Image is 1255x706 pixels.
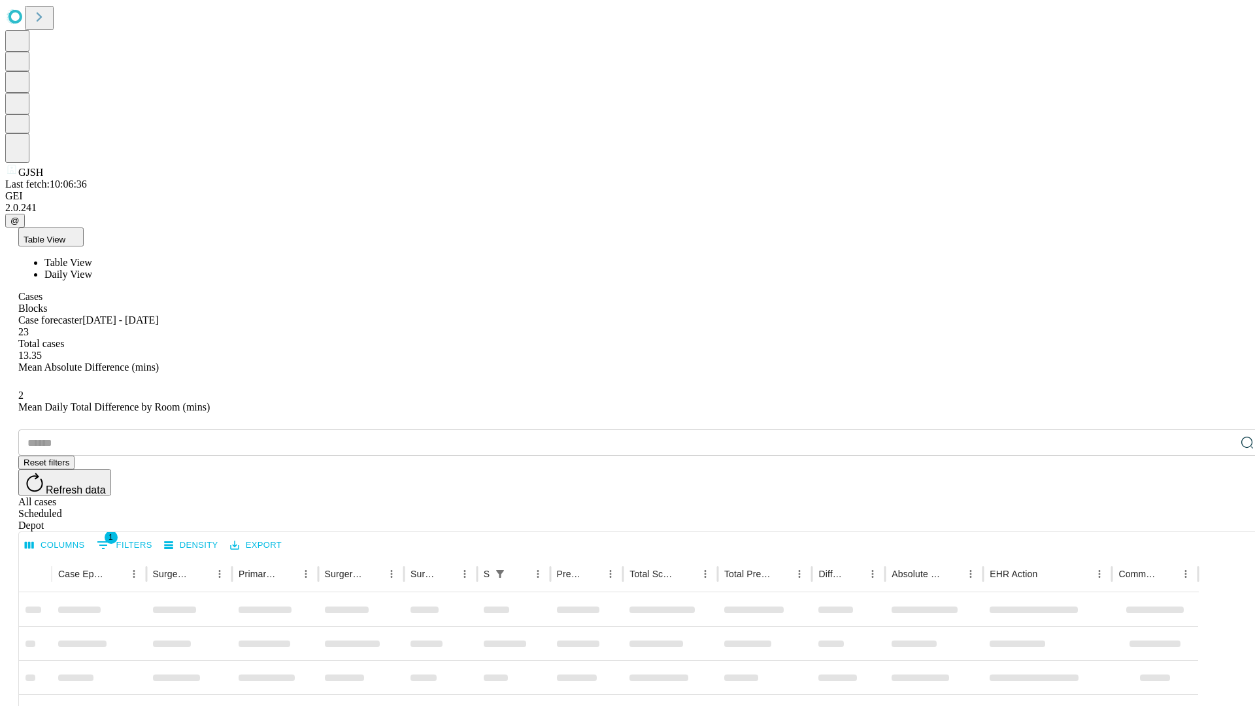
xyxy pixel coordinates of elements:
span: @ [10,216,20,226]
button: Menu [210,565,229,583]
button: Sort [278,565,297,583]
span: Reset filters [24,458,69,467]
button: Sort [583,565,601,583]
button: Menu [1090,565,1109,583]
div: Surgery Name [325,569,363,579]
button: Sort [772,565,790,583]
div: 1 active filter [491,565,509,583]
span: Daily View [44,269,92,280]
button: Sort [107,565,125,583]
button: Sort [678,565,696,583]
button: Sort [1158,565,1177,583]
span: 1 [105,531,118,544]
button: Table View [18,227,84,246]
div: Primary Service [239,569,276,579]
button: Menu [297,565,315,583]
button: Sort [943,565,962,583]
button: Sort [845,565,863,583]
span: GJSH [18,167,43,178]
button: Menu [696,565,714,583]
span: Total cases [18,338,64,349]
span: Mean Absolute Difference (mins) [18,361,159,373]
button: Show filters [491,565,509,583]
button: Menu [863,565,882,583]
button: Sort [364,565,382,583]
button: Menu [601,565,620,583]
button: Density [161,535,222,556]
div: Total Predicted Duration [724,569,771,579]
button: Menu [125,565,143,583]
button: Refresh data [18,469,111,496]
span: 23 [18,326,29,337]
button: Sort [510,565,529,583]
div: Predicted In Room Duration [557,569,582,579]
button: Menu [529,565,547,583]
div: Difference [818,569,844,579]
span: [DATE] - [DATE] [82,314,158,326]
span: Case forecaster [18,314,82,326]
button: Menu [790,565,809,583]
button: Menu [1177,565,1195,583]
span: Mean Daily Total Difference by Room (mins) [18,401,210,412]
div: Total Scheduled Duration [629,569,677,579]
span: Last fetch: 10:06:36 [5,178,87,190]
button: Menu [382,565,401,583]
button: Show filters [93,535,156,556]
div: Surgery Date [410,569,436,579]
span: Table View [44,257,92,268]
button: Export [227,535,285,556]
div: GEI [5,190,1250,202]
button: Menu [962,565,980,583]
button: Select columns [22,535,88,556]
div: Surgeon Name [153,569,191,579]
button: Sort [1039,565,1057,583]
button: @ [5,214,25,227]
button: Menu [456,565,474,583]
div: EHR Action [990,569,1037,579]
div: Scheduled In Room Duration [484,569,490,579]
div: Absolute Difference [892,569,942,579]
button: Sort [192,565,210,583]
button: Reset filters [18,456,75,469]
span: Refresh data [46,484,106,496]
div: 2.0.241 [5,202,1250,214]
div: Case Epic Id [58,569,105,579]
div: Comments [1118,569,1156,579]
span: 2 [18,390,24,401]
span: 13.35 [18,350,42,361]
button: Sort [437,565,456,583]
span: Table View [24,235,65,244]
